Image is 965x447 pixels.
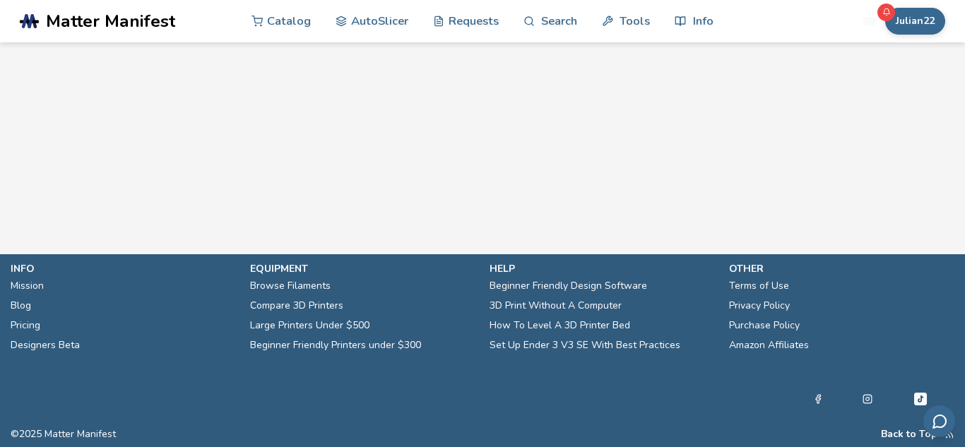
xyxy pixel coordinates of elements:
[490,316,630,335] a: How To Level A 3D Printer Bed
[11,335,80,355] a: Designers Beta
[11,261,236,276] p: info
[11,296,31,316] a: Blog
[250,276,331,296] a: Browse Filaments
[490,335,680,355] a: Set Up Ender 3 V3 SE With Best Practices
[729,261,954,276] p: other
[490,276,647,296] a: Beginner Friendly Design Software
[885,8,945,35] button: Julian22
[923,405,955,437] button: Send feedback via email
[490,261,715,276] p: help
[813,391,823,407] a: Facebook
[11,316,40,335] a: Pricing
[729,335,809,355] a: Amazon Affiliates
[729,316,800,335] a: Purchase Policy
[250,316,369,335] a: Large Printers Under $500
[250,335,421,355] a: Beginner Friendly Printers under $300
[11,429,116,440] span: © 2025 Matter Manifest
[250,296,343,316] a: Compare 3D Printers
[863,391,872,407] a: Instagram
[912,391,929,407] a: Tiktok
[250,261,475,276] p: equipment
[11,276,44,296] a: Mission
[490,296,622,316] a: 3D Print Without A Computer
[729,276,789,296] a: Terms of Use
[881,429,937,440] button: Back to Top
[945,429,954,440] a: RSS Feed
[729,296,790,316] a: Privacy Policy
[46,11,175,31] span: Matter Manifest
